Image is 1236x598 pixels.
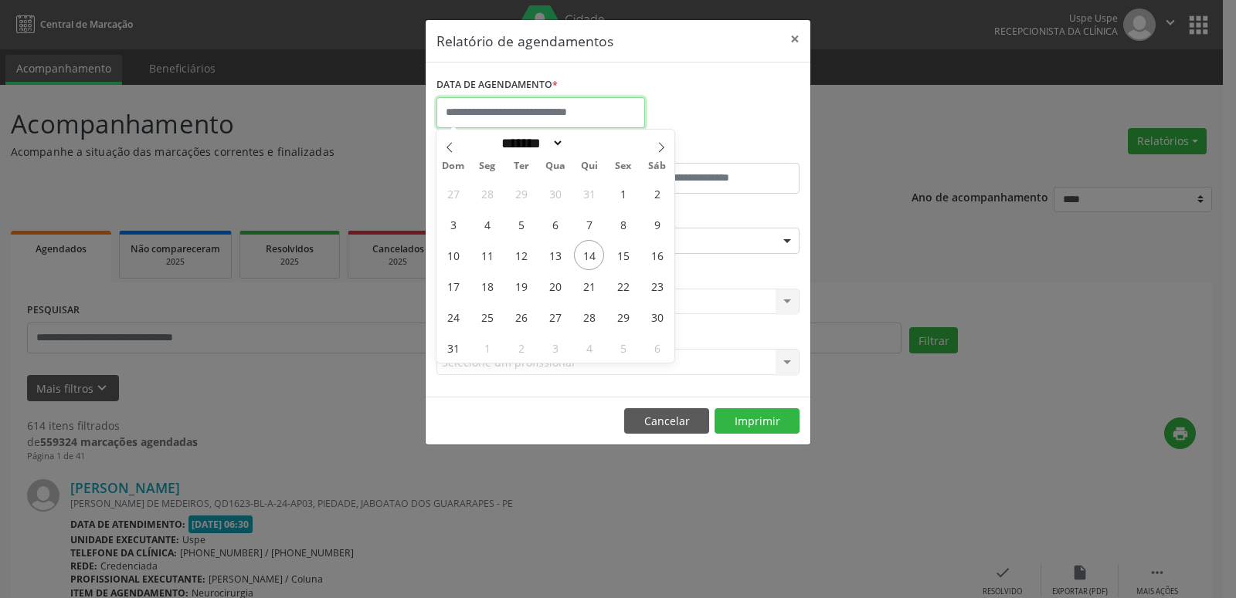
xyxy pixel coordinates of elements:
[608,302,638,332] span: Agosto 29, 2025
[470,161,504,171] span: Seg
[642,240,672,270] span: Agosto 16, 2025
[438,271,468,301] span: Agosto 17, 2025
[472,302,502,332] span: Agosto 25, 2025
[574,178,604,208] span: Julho 31, 2025
[608,333,638,363] span: Setembro 5, 2025
[506,271,536,301] span: Agosto 19, 2025
[540,302,570,332] span: Agosto 27, 2025
[496,135,564,151] select: Month
[642,178,672,208] span: Agosto 2, 2025
[564,135,615,151] input: Year
[472,209,502,239] span: Agosto 4, 2025
[540,271,570,301] span: Agosto 20, 2025
[608,271,638,301] span: Agosto 22, 2025
[574,302,604,332] span: Agosto 28, 2025
[538,161,572,171] span: Qua
[436,161,470,171] span: Dom
[506,178,536,208] span: Julho 29, 2025
[472,333,502,363] span: Setembro 1, 2025
[438,209,468,239] span: Agosto 3, 2025
[608,240,638,270] span: Agosto 15, 2025
[436,73,558,97] label: DATA DE AGENDAMENTO
[622,139,800,163] label: ATÉ
[779,20,810,58] button: Close
[642,209,672,239] span: Agosto 9, 2025
[540,333,570,363] span: Setembro 3, 2025
[506,209,536,239] span: Agosto 5, 2025
[506,333,536,363] span: Setembro 2, 2025
[472,240,502,270] span: Agosto 11, 2025
[642,333,672,363] span: Setembro 6, 2025
[572,161,606,171] span: Qui
[574,240,604,270] span: Agosto 14, 2025
[574,333,604,363] span: Setembro 4, 2025
[436,31,613,51] h5: Relatório de agendamentos
[540,240,570,270] span: Agosto 13, 2025
[472,178,502,208] span: Julho 28, 2025
[608,178,638,208] span: Agosto 1, 2025
[472,271,502,301] span: Agosto 18, 2025
[438,178,468,208] span: Julho 27, 2025
[540,209,570,239] span: Agosto 6, 2025
[504,161,538,171] span: Ter
[624,408,709,434] button: Cancelar
[574,271,604,301] span: Agosto 21, 2025
[438,240,468,270] span: Agosto 10, 2025
[506,240,536,270] span: Agosto 12, 2025
[640,161,674,171] span: Sáb
[715,408,800,434] button: Imprimir
[606,161,640,171] span: Sex
[608,209,638,239] span: Agosto 8, 2025
[574,209,604,239] span: Agosto 7, 2025
[506,302,536,332] span: Agosto 26, 2025
[642,302,672,332] span: Agosto 30, 2025
[438,333,468,363] span: Agosto 31, 2025
[540,178,570,208] span: Julho 30, 2025
[642,271,672,301] span: Agosto 23, 2025
[438,302,468,332] span: Agosto 24, 2025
